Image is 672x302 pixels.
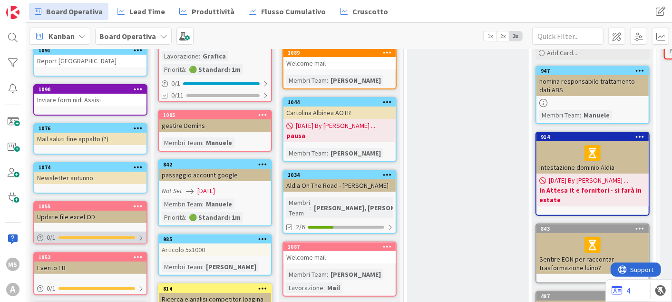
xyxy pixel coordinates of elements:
div: 914Intestazione dominio Aldia [536,133,649,174]
div: 947 [536,67,649,75]
span: [DATE] By [PERSON_NAME] ... [549,175,628,185]
div: 1074 [39,164,146,171]
div: Evento FB [34,262,146,274]
span: Cruscotto [352,6,388,17]
div: 985 [159,235,271,244]
a: 1089Welcome mailMembri Team:[PERSON_NAME] [282,48,397,89]
div: 1052Evento FB [34,253,146,274]
span: Lead Time [129,6,165,17]
div: Welcome mail [283,57,396,69]
span: 0/11 [171,90,184,100]
div: 1090 [34,85,146,94]
a: 1034Aldia On The Road - [PERSON_NAME]Membri Team:[PERSON_NAME], [PERSON_NAME]2/6 [282,170,397,234]
div: 1087 [288,244,396,250]
span: : [310,203,312,213]
span: 0 / 1 [171,78,180,88]
span: Support [20,1,43,13]
div: Membri Team [286,269,327,280]
div: 0/1 [34,232,146,244]
a: 1076Mail saluti fine appalto (?) [33,123,147,155]
div: 1090Inviare form nidi Assisi [34,85,146,106]
div: 1055 [34,202,146,211]
div: [PERSON_NAME] [328,269,383,280]
span: 2x [497,31,509,41]
div: 1087 [283,243,396,251]
div: 1089 [283,49,396,57]
div: 487 [536,292,649,301]
div: Report [GEOGRAPHIC_DATA] [34,55,146,67]
span: : [185,64,186,75]
span: : [327,75,328,86]
a: 4 [612,285,630,296]
i: Not Set [162,186,182,195]
div: 1044Cartolina Albinea AOTR [283,98,396,119]
span: 3x [509,31,522,41]
div: 1076 [34,124,146,133]
span: 0 / 1 [47,283,56,293]
div: passaggio account google [159,169,271,181]
div: Membri Team [286,148,327,158]
div: 1090 [39,86,146,93]
b: In Attesa it e fornitori - si farà in estate [539,185,646,205]
a: 1090Inviare form nidi Assisi [33,84,147,116]
div: 914 [541,134,649,140]
div: 1089 [288,49,396,56]
div: 1034Aldia On The Road - [PERSON_NAME] [283,171,396,192]
div: nomina responsabile trattamento dati ABS [536,75,649,96]
div: Mail [325,283,342,293]
div: 1055Update file excel OD [34,202,146,223]
div: Welcome mail [283,251,396,263]
span: [DATE] [197,186,215,196]
div: 0/1 [34,283,146,294]
a: 842passaggio account googleNot Set[DATE]Membri Team:ManuelePriorità:🟢 Standard: 1m [158,159,272,226]
div: 1034 [288,172,396,178]
span: : [199,51,200,61]
div: MS [6,258,19,271]
div: Lavorazione [286,283,323,293]
img: Visit kanbanzone.com [6,6,19,19]
div: Membri Team [539,110,580,120]
div: 814 [159,284,271,293]
div: 1044 [283,98,396,107]
div: 1076 [39,125,146,132]
span: Kanban [49,30,75,42]
div: 1091 [34,46,146,55]
span: : [202,262,204,272]
div: 843Sentire EON per raccontar trasformazione luino? [536,224,649,274]
b: pausa [286,131,393,140]
div: Cartolina Albinea AOTR [283,107,396,119]
a: 1055Update file excel OD0/1 [33,201,147,244]
div: 985Articolo 5x1000 [159,235,271,256]
div: Priorità [162,212,185,223]
div: [PERSON_NAME] [204,262,259,272]
div: Manuele [581,110,612,120]
div: 947nomina responsabile trattamento dati ABS [536,67,649,96]
div: 1089Welcome mail [283,49,396,69]
a: 1074Newsletter autunno [33,162,147,194]
div: 1052 [39,254,146,261]
span: : [327,148,328,158]
div: 1005 [163,112,271,118]
span: : [327,269,328,280]
div: 842 [163,161,271,168]
div: Membri Team [162,199,202,209]
div: 487 [541,293,649,300]
a: 947nomina responsabile trattamento dati ABSMembri Team:Manuele [536,66,650,124]
div: 1055 [39,203,146,210]
div: 1091Report [GEOGRAPHIC_DATA] [34,46,146,67]
a: 1044Cartolina Albinea AOTR[DATE] By [PERSON_NAME] ...pausaMembri Team:[PERSON_NAME] [282,97,397,162]
div: Mail saluti fine appalto (?) [34,133,146,145]
div: 1087Welcome mail [283,243,396,263]
div: Inviare form nidi Assisi [34,94,146,106]
div: 1052 [34,253,146,262]
span: : [202,137,204,148]
span: 0 / 1 [47,233,56,243]
a: Produttività [174,3,240,20]
div: Intestazione dominio Aldia [536,141,649,174]
a: Cruscotto [334,3,394,20]
div: Newsletter autunno [34,172,146,184]
div: 843 [536,224,649,233]
span: : [202,199,204,209]
div: [PERSON_NAME] [328,75,383,86]
div: A [6,283,19,296]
